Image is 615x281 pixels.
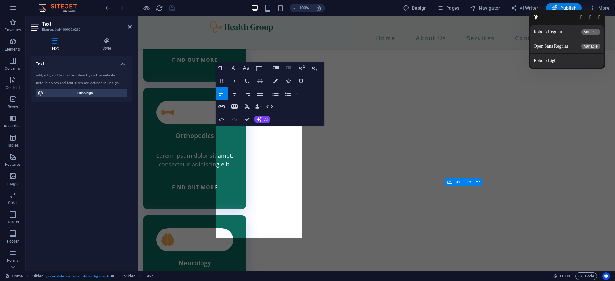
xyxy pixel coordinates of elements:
button: Publish [546,3,582,13]
p: Footer [7,239,19,244]
span: Design [403,5,427,11]
button: Code [575,272,597,280]
span: Navigator [470,5,500,11]
h2: Text [42,21,132,27]
div: Design (Ctrl+Alt+Y) [400,3,430,13]
button: Design [400,3,430,13]
button: Pages [434,3,462,13]
button: Navigator [467,3,503,13]
h4: Style [82,38,132,51]
span: Publish [551,5,577,11]
div: Add, edit, and format text directly on the website. [36,73,127,78]
p: Slider [8,200,18,205]
h4: Text [31,38,82,51]
p: Features [5,162,20,167]
span: Pages [437,5,459,11]
p: Header [6,220,19,225]
span: Click to select. Double-click to edit [145,272,153,280]
span: : [564,274,565,278]
p: Boxes [8,104,18,109]
p: Forms [7,258,19,263]
button: More [587,3,612,13]
span: Click to select. Double-click to edit [124,272,135,280]
span: 00 00 [560,272,570,280]
span: Container [455,180,471,184]
span: Edit design [45,89,125,97]
p: Columns [5,66,21,71]
p: Accordion [4,124,22,129]
button: 100% [290,4,312,12]
a: Click to cancel selection. Double-click to open Pages [5,272,23,280]
span: AI [264,117,268,121]
p: Elements [5,47,21,52]
span: AI Writer [511,5,538,11]
h6: Session time [553,272,570,280]
h4: Text [31,56,132,68]
p: Images [6,181,20,186]
p: Favorites [4,28,21,33]
p: Content [6,85,20,90]
span: More [589,5,610,11]
span: Code [578,272,594,280]
h3: Element #ed-1009326286 [42,27,119,33]
span: . preset-slider-content-v3-doctor .bg-user-4 [45,272,109,280]
span: Click to select. Double-click to edit [32,272,43,280]
p: Tables [7,143,19,148]
button: AI Writer [508,3,541,13]
h6: 100% [299,4,309,12]
div: Default colors and font sizes are defined in Design. [36,81,127,86]
nav: breadcrumb [32,272,153,280]
button: Edit design [36,89,127,97]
